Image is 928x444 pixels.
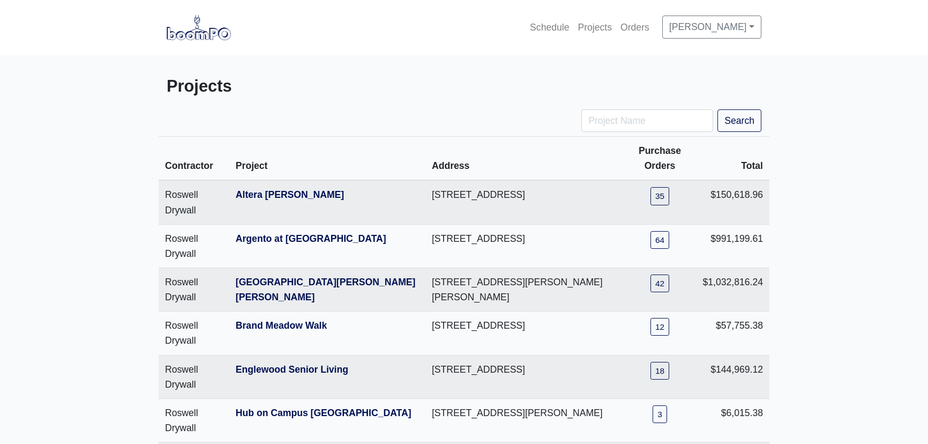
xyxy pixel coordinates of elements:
[616,16,654,39] a: Orders
[236,320,327,331] a: Brand Meadow Walk
[526,16,573,39] a: Schedule
[159,180,229,224] td: Roswell Drywall
[159,355,229,398] td: Roswell Drywall
[650,275,669,292] a: 42
[236,189,344,200] a: Altera [PERSON_NAME]
[425,312,624,355] td: [STREET_ADDRESS]
[662,16,761,38] a: [PERSON_NAME]
[159,137,229,181] th: Contractor
[696,224,769,268] td: $991,199.61
[167,15,231,40] img: boomPO
[696,137,769,181] th: Total
[236,364,348,375] a: Englewood Senior Living
[236,408,411,418] a: Hub on Campus [GEOGRAPHIC_DATA]
[425,137,624,181] th: Address
[425,224,624,268] td: [STREET_ADDRESS]
[236,233,386,244] a: Argento at [GEOGRAPHIC_DATA]
[696,180,769,224] td: $150,618.96
[167,77,456,97] h3: Projects
[425,268,624,312] td: [STREET_ADDRESS][PERSON_NAME][PERSON_NAME]
[696,355,769,398] td: $144,969.12
[696,268,769,312] td: $1,032,816.24
[650,231,669,249] a: 64
[573,16,616,39] a: Projects
[653,405,667,423] a: 3
[581,109,713,132] input: Project Name
[624,137,697,181] th: Purchase Orders
[159,312,229,355] td: Roswell Drywall
[696,312,769,355] td: $57,755.38
[696,398,769,442] td: $6,015.38
[650,362,669,380] a: 18
[229,137,425,181] th: Project
[159,268,229,312] td: Roswell Drywall
[425,398,624,442] td: [STREET_ADDRESS][PERSON_NAME]
[650,187,669,205] a: 35
[717,109,761,132] button: Search
[159,398,229,442] td: Roswell Drywall
[425,180,624,224] td: [STREET_ADDRESS]
[159,224,229,268] td: Roswell Drywall
[236,277,416,302] a: [GEOGRAPHIC_DATA][PERSON_NAME][PERSON_NAME]
[650,318,669,336] a: 12
[425,355,624,398] td: [STREET_ADDRESS]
